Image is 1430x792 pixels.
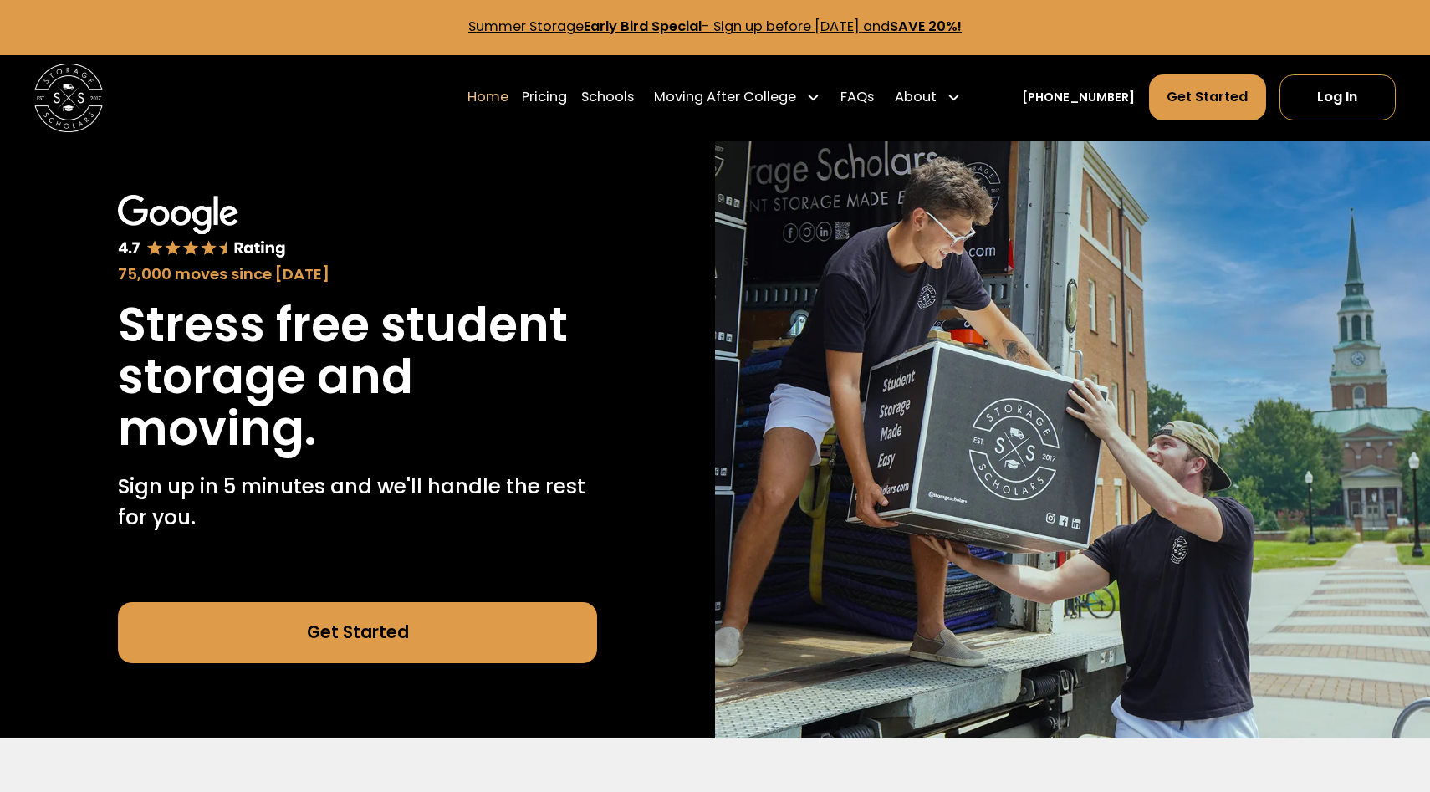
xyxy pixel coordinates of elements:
[654,87,796,108] div: Moving After College
[468,17,962,36] a: Summer StorageEarly Bird Special- Sign up before [DATE] andSAVE 20%!
[715,141,1430,739] img: Storage Scholars makes moving and storage easy.
[890,17,962,36] strong: SAVE 20%!
[467,74,508,121] a: Home
[1279,74,1396,120] a: Log In
[118,299,597,455] h1: Stress free student storage and moving.
[895,87,937,108] div: About
[118,602,597,664] a: Get Started
[581,74,634,121] a: Schools
[118,472,597,534] p: Sign up in 5 minutes and we'll handle the rest for you.
[840,74,874,121] a: FAQs
[118,263,597,286] div: 75,000 moves since [DATE]
[522,74,567,121] a: Pricing
[584,17,702,36] strong: Early Bird Special
[1149,74,1266,120] a: Get Started
[34,64,103,132] img: Storage Scholars main logo
[1022,89,1135,106] a: [PHONE_NUMBER]
[118,195,286,259] img: Google 4.7 star rating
